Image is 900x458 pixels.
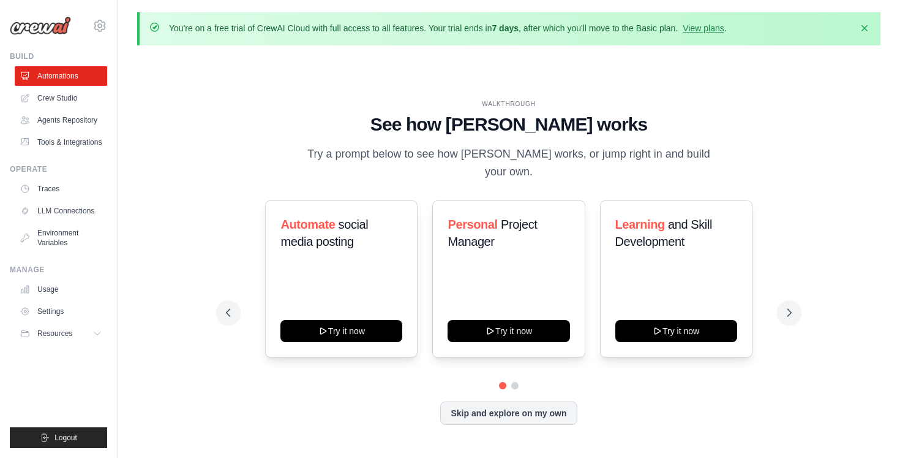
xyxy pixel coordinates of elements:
[15,66,107,86] a: Automations
[15,88,107,108] a: Crew Studio
[448,218,497,231] span: Personal
[37,329,72,338] span: Resources
[615,218,665,231] span: Learning
[15,302,107,321] a: Settings
[280,218,335,231] span: Automate
[15,280,107,299] a: Usage
[10,265,107,275] div: Manage
[15,324,107,343] button: Resources
[492,23,519,33] strong: 7 days
[280,320,402,342] button: Try it now
[440,402,577,425] button: Skip and explore on my own
[10,427,107,448] button: Logout
[303,145,714,181] p: Try a prompt below to see how [PERSON_NAME] works, or jump right in and build your own.
[10,17,71,35] img: Logo
[15,179,107,199] a: Traces
[10,164,107,174] div: Operate
[226,113,791,135] h1: See how [PERSON_NAME] works
[615,320,737,342] button: Try it now
[683,23,724,33] a: View plans
[169,22,727,34] p: You're on a free trial of CrewAI Cloud with full access to all features. Your trial ends in , aft...
[54,433,77,443] span: Logout
[15,132,107,152] a: Tools & Integrations
[448,320,569,342] button: Try it now
[10,52,107,61] div: Build
[15,110,107,130] a: Agents Repository
[226,99,791,109] div: WALKTHROUGH
[15,223,107,253] a: Environment Variables
[15,201,107,221] a: LLM Connections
